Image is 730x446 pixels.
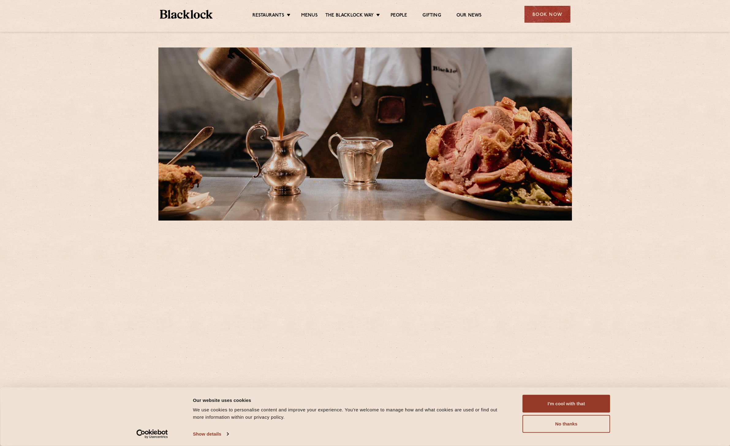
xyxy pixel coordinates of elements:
[325,13,374,19] a: The Blacklock Way
[422,13,441,19] a: Gifting
[456,13,482,19] a: Our News
[193,406,509,421] div: We use cookies to personalise content and improve your experience. You're welcome to manage how a...
[524,6,570,23] div: Book Now
[160,10,213,19] img: BL_Textured_Logo-footer-cropped.svg
[301,13,318,19] a: Menus
[125,429,179,439] a: Usercentrics Cookiebot - opens in a new window
[193,429,229,439] a: Show details
[523,395,610,413] button: I'm cool with that
[252,13,284,19] a: Restaurants
[523,415,610,433] button: No thanks
[391,13,407,19] a: People
[193,396,509,404] div: Our website uses cookies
